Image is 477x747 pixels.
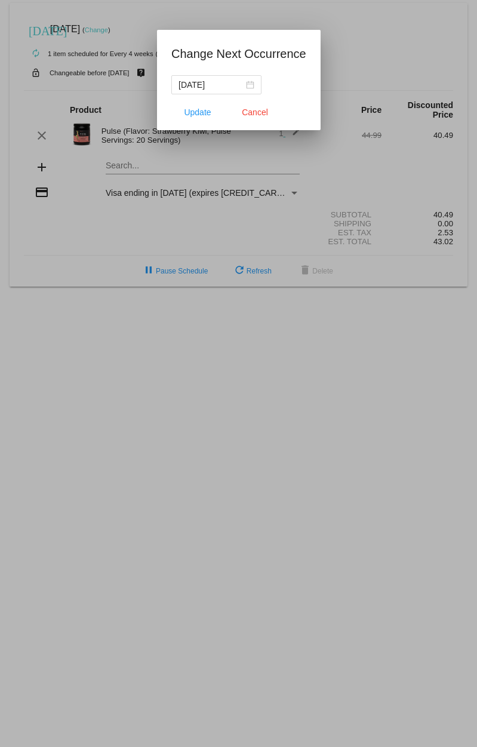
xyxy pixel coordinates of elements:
[229,102,281,123] button: Close dialog
[171,44,306,63] h1: Change Next Occurrence
[184,107,211,117] span: Update
[171,102,224,123] button: Update
[242,107,268,117] span: Cancel
[179,78,244,91] input: Select date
